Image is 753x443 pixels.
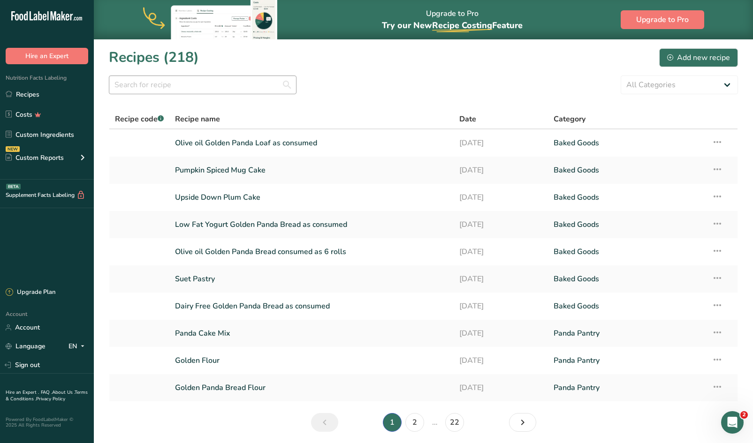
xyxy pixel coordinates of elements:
[459,160,543,180] a: [DATE]
[554,215,700,234] a: Baked Goods
[175,378,448,398] a: Golden Panda Bread Flour
[554,323,700,343] a: Panda Pantry
[6,288,55,297] div: Upgrade Plan
[6,153,64,163] div: Custom Reports
[175,269,448,289] a: Suet Pastry
[175,242,448,262] a: Olive oil Golden Panda Bread consumed as 6 rolls
[459,378,543,398] a: [DATE]
[554,351,700,370] a: Panda Pantry
[6,338,46,354] a: Language
[636,14,689,25] span: Upgrade to Pro
[6,417,88,428] div: Powered By FoodLabelMaker © 2025 All Rights Reserved
[115,114,164,124] span: Recipe code
[175,188,448,207] a: Upside Down Plum Cake
[311,413,338,432] a: Previous page
[459,351,543,370] a: [DATE]
[405,413,424,432] a: Page 2.
[459,323,543,343] a: [DATE]
[554,242,700,262] a: Baked Goods
[6,184,21,189] div: BETA
[175,296,448,316] a: Dairy Free Golden Panda Bread as consumed
[175,323,448,343] a: Panda Cake Mix
[52,389,75,396] a: About Us .
[6,146,20,152] div: NEW
[459,188,543,207] a: [DATE]
[621,10,704,29] button: Upgrade to Pro
[554,160,700,180] a: Baked Goods
[554,378,700,398] a: Panda Pantry
[6,389,88,402] a: Terms & Conditions .
[721,411,744,434] iframe: Intercom live chat
[175,351,448,370] a: Golden Flour
[459,113,476,125] span: Date
[41,389,52,396] a: FAQ .
[382,20,523,31] span: Try our New Feature
[175,160,448,180] a: Pumpkin Spiced Mug Cake
[459,215,543,234] a: [DATE]
[554,296,700,316] a: Baked Goods
[6,48,88,64] button: Hire an Expert
[459,242,543,262] a: [DATE]
[459,296,543,316] a: [DATE]
[459,133,543,153] a: [DATE]
[109,75,297,94] input: Search for recipe
[509,413,536,432] a: Next page
[175,113,220,125] span: Recipe name
[36,396,65,402] a: Privacy Policy
[445,413,464,432] a: Page 22.
[554,188,700,207] a: Baked Goods
[459,269,543,289] a: [DATE]
[6,389,39,396] a: Hire an Expert .
[382,0,523,39] div: Upgrade to Pro
[109,47,199,68] h1: Recipes (218)
[659,48,738,67] button: Add new recipe
[432,20,492,31] span: Recipe Costing
[740,411,748,419] span: 2
[554,113,586,125] span: Category
[175,215,448,234] a: Low Fat Yogurt Golden Panda Bread as consumed
[667,52,730,63] div: Add new recipe
[554,269,700,289] a: Baked Goods
[175,133,448,153] a: Olive oil Golden Panda Loaf as consumed
[554,133,700,153] a: Baked Goods
[68,341,88,352] div: EN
